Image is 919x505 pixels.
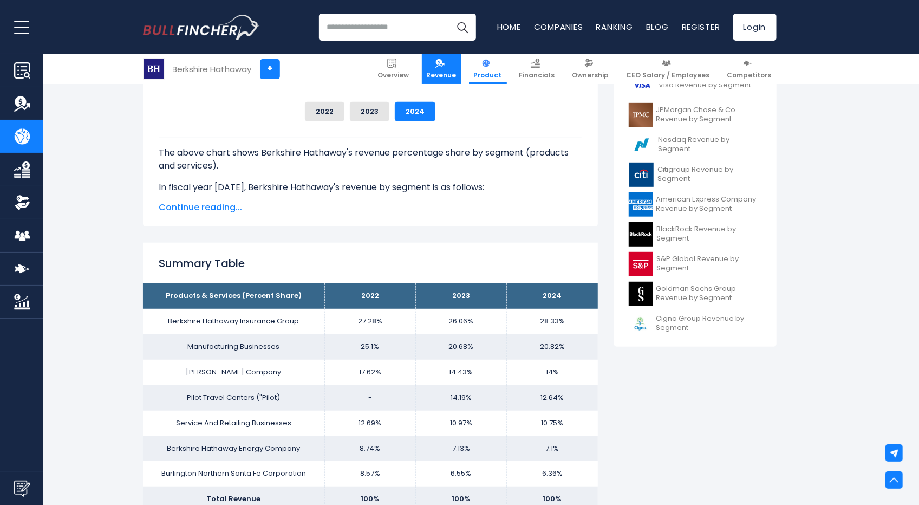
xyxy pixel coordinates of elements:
[656,195,762,213] span: American Express Company Revenue by Segment
[629,163,654,187] img: C logo
[325,360,416,385] td: 17.62%
[416,283,507,309] th: 2023
[143,15,260,40] img: Bullfincher logo
[622,190,768,219] a: American Express Company Revenue by Segment
[622,130,768,160] a: Nasdaq Revenue by Segment
[449,14,476,41] button: Search
[395,102,435,121] button: 2024
[656,106,762,124] span: JPMorgan Chase & Co. Revenue by Segment
[507,436,598,462] td: 7.1%
[507,385,598,411] td: 12.64%
[629,282,653,306] img: GS logo
[416,461,507,487] td: 6.55%
[622,249,768,279] a: S&P Global Revenue by Segment
[629,192,653,217] img: AXP logo
[474,71,502,80] span: Product
[629,133,655,157] img: NDAQ logo
[159,201,582,214] span: Continue reading...
[622,54,715,84] a: CEO Salary / Employees
[682,21,720,33] a: Register
[416,411,507,436] td: 10.97%
[656,284,762,303] span: Goldman Sachs Group Revenue by Segment
[143,436,325,462] td: Berkshire Hathaway Energy Company
[325,334,416,360] td: 25.1%
[325,283,416,309] th: 2022
[519,71,555,80] span: Financials
[568,54,614,84] a: Ownership
[416,436,507,462] td: 7.13%
[658,135,761,154] span: Nasdaq Revenue by Segment
[507,309,598,334] td: 28.33%
[622,100,768,130] a: JPMorgan Chase & Co. Revenue by Segment
[325,411,416,436] td: 12.69%
[416,360,507,385] td: 14.43%
[416,309,507,334] td: 26.06%
[656,255,762,273] span: S&P Global Revenue by Segment
[422,54,461,84] a: Revenue
[373,54,414,84] a: Overview
[507,283,598,309] th: 2024
[14,195,30,211] img: Ownership
[596,21,633,33] a: Ranking
[416,334,507,360] td: 20.68%
[507,334,598,360] td: 20.82%
[622,70,768,100] a: Visa Revenue by Segment
[514,54,560,84] a: Financials
[173,63,252,75] div: Berkshire Hathaway
[656,314,762,333] span: Cigna Group Revenue by Segment
[144,59,164,79] img: BRK-B logo
[325,385,416,411] td: -
[305,102,344,121] button: 2022
[159,146,582,172] p: The above chart shows Berkshire Hathaway's revenue percentage share by segment (products and serv...
[629,252,653,276] img: SPGI logo
[378,71,409,80] span: Overview
[507,411,598,436] td: 10.75%
[629,222,654,247] img: BLK logo
[325,461,416,487] td: 8.57%
[143,360,325,385] td: [PERSON_NAME] Company
[572,71,609,80] span: Ownership
[159,138,582,437] div: The for Berkshire Hathaway is the Berkshire Hathaway Insurance Group, which represents 28.33% of ...
[325,436,416,462] td: 8.74%
[629,312,653,336] img: CI logo
[733,14,777,41] a: Login
[507,461,598,487] td: 6.36%
[534,21,583,33] a: Companies
[416,385,507,411] td: 14.19%
[646,21,669,33] a: Blog
[143,309,325,334] td: Berkshire Hathaway Insurance Group
[622,279,768,309] a: Goldman Sachs Group Revenue by Segment
[507,360,598,385] td: 14%
[727,71,772,80] span: Competitors
[627,71,710,80] span: CEO Salary / Employees
[497,21,521,33] a: Home
[325,309,416,334] td: 27.28%
[622,219,768,249] a: BlackRock Revenue by Segment
[143,411,325,436] td: Service And Retailing Businesses
[629,103,653,127] img: JPM logo
[143,385,325,411] td: Pilot Travel Centers ("Pilot)
[427,71,457,80] span: Revenue
[143,461,325,487] td: Burlington Northern Santa Fe Corporation
[722,54,777,84] a: Competitors
[143,15,259,40] a: Go to homepage
[622,160,768,190] a: Citigroup Revenue by Segment
[159,255,582,271] h2: Summary Table
[469,54,507,84] a: Product
[143,283,325,309] th: Products & Services (Percent Share)
[260,59,280,79] a: +
[629,73,656,98] img: V logo
[657,225,762,243] span: BlackRock Revenue by Segment
[657,165,762,184] span: Citigroup Revenue by Segment
[659,81,752,90] span: Visa Revenue by Segment
[143,334,325,360] td: Manufacturing Businesses
[622,309,768,339] a: Cigna Group Revenue by Segment
[350,102,389,121] button: 2023
[159,181,582,194] p: In fiscal year [DATE], Berkshire Hathaway's revenue by segment is as follows:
